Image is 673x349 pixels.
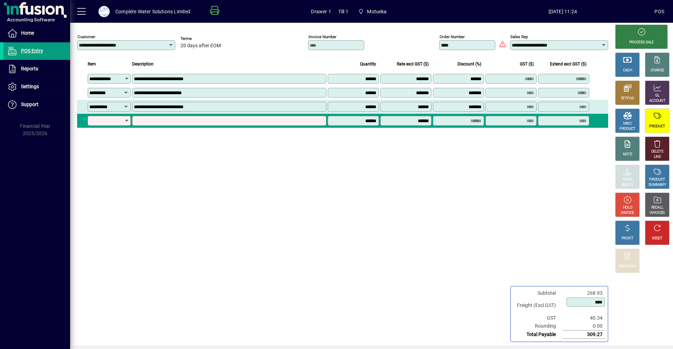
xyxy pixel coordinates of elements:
[4,60,70,78] a: Reports
[651,149,663,154] div: DELETE
[360,60,376,68] span: Quantity
[510,34,528,39] mat-label: Sales rep
[77,34,95,39] mat-label: Customer
[21,48,43,54] span: POS Entry
[621,182,634,188] div: SELECT
[563,314,605,322] td: 40.34
[623,177,632,182] div: PRICE
[4,78,70,96] a: Settings
[651,68,664,73] div: CHARGE
[623,152,632,157] div: NOTE
[4,25,70,42] a: Home
[367,6,387,17] span: Motueka
[21,84,39,89] span: Settings
[397,60,429,68] span: Rate excl GST ($)
[623,68,632,73] div: CASH
[654,154,661,160] div: LINE
[621,236,633,241] div: PROFIT
[649,124,665,129] div: PRODUCT
[4,96,70,113] a: Support
[621,210,634,216] div: INVOICE
[621,96,634,101] div: EFTPOS
[21,66,38,71] span: Reports
[457,60,481,68] span: Discount (%)
[311,6,331,17] span: Drawer 1
[338,6,348,17] span: Till 1
[649,98,665,104] div: ACCOUNT
[514,322,563,330] td: Rounding
[623,121,632,126] div: MISC
[132,60,154,68] span: Description
[619,264,636,269] div: DISCOUNT
[520,60,534,68] span: GST ($)
[652,236,662,241] div: RESET
[623,205,632,210] div: HOLD
[440,34,465,39] mat-label: Order number
[93,5,115,18] button: Profile
[619,126,635,132] div: PRODUCT
[21,30,34,36] span: Home
[471,6,654,17] span: [DATE] 11:24
[88,60,96,68] span: Item
[308,34,336,39] mat-label: Invoice number
[181,43,221,49] span: 20 days after EOM
[181,36,223,41] span: Terms
[648,182,666,188] div: SUMMARY
[563,289,605,297] td: 268.93
[563,322,605,330] td: 0.00
[563,330,605,339] td: 309.27
[355,5,390,18] span: Motueka
[651,205,664,210] div: RECALL
[629,40,654,45] div: PROCESS SALE
[514,289,563,297] td: Subtotal
[514,314,563,322] td: GST
[21,102,39,107] span: Support
[115,6,191,17] div: Complete Water Solutions Limited
[655,93,660,98] div: GL
[550,60,586,68] span: Extend excl GST ($)
[654,6,664,17] div: POS
[649,177,665,182] div: PRODUCT
[650,210,665,216] div: INVOICES
[514,297,563,314] td: Freight (Excl GST)
[514,330,563,339] td: Total Payable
